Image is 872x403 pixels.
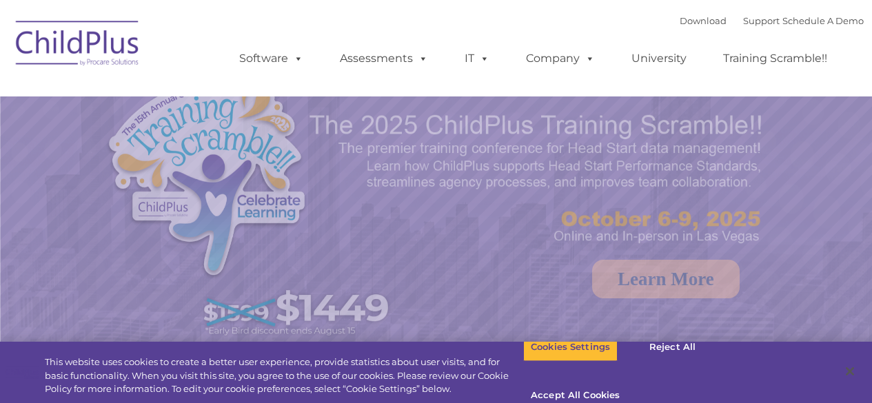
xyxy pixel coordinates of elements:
[835,356,865,386] button: Close
[9,11,147,80] img: ChildPlus by Procare Solutions
[680,15,864,26] font: |
[743,15,780,26] a: Support
[45,355,523,396] div: This website uses cookies to create a better user experience, provide statistics about user visit...
[225,45,317,72] a: Software
[629,333,716,362] button: Reject All
[782,15,864,26] a: Schedule A Demo
[709,45,841,72] a: Training Scramble!!
[512,45,609,72] a: Company
[451,45,503,72] a: IT
[592,260,740,298] a: Learn More
[618,45,700,72] a: University
[680,15,727,26] a: Download
[523,333,618,362] button: Cookies Settings
[326,45,442,72] a: Assessments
